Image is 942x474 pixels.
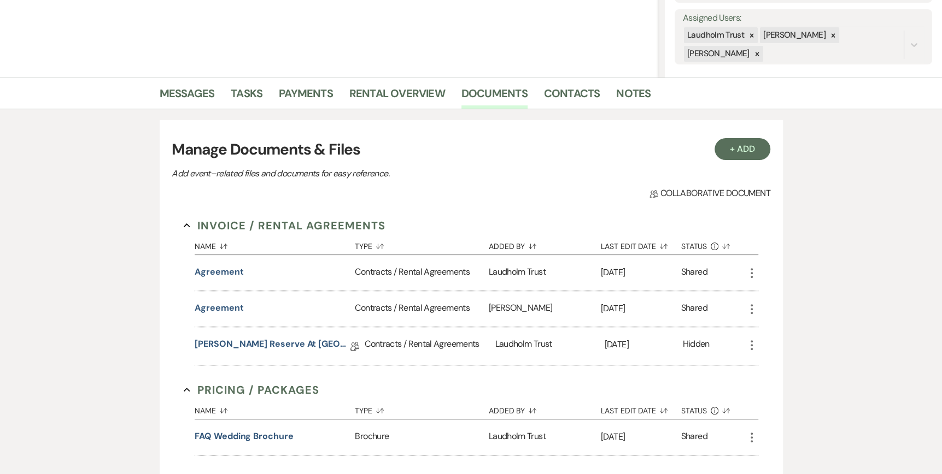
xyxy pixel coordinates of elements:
div: Laudholm Trust [684,27,746,43]
button: agreement [195,265,243,279]
div: Laudholm Trust [495,327,604,365]
h3: Manage Documents & Files [172,138,770,161]
p: [DATE] [605,337,683,352]
div: [PERSON_NAME] [684,46,751,62]
label: Assigned Users: [683,10,924,26]
div: [PERSON_NAME] [489,291,601,327]
button: Last Edit Date [601,398,681,419]
a: Notes [616,85,651,109]
a: [PERSON_NAME] Reserve at [GEOGRAPHIC_DATA] 2024 Facility Rental Agreement v.[DATE] [195,337,350,354]
div: Laudholm Trust [489,419,601,455]
div: Brochure [355,419,488,455]
p: [DATE] [601,430,681,444]
a: Payments [279,85,333,109]
div: [PERSON_NAME] [760,27,827,43]
a: Contacts [544,85,600,109]
button: Name [195,234,355,254]
button: Added By [489,398,601,419]
div: Hidden [682,337,709,354]
a: Tasks [231,85,262,109]
button: Name [195,398,355,419]
a: Messages [160,85,215,109]
a: Documents [461,85,528,109]
button: Status [681,398,745,419]
div: Laudholm Trust [489,255,601,291]
span: Status [681,242,707,250]
p: Add event–related files and documents for easy reference. [172,167,554,181]
div: Shared [681,301,707,316]
div: Shared [681,430,707,445]
button: Invoice / Rental Agreements [184,217,385,234]
div: Shared [681,265,707,280]
button: agreement [195,301,243,315]
button: Last Edit Date [601,234,681,254]
button: + Add [715,138,770,160]
div: Contracts / Rental Agreements [355,255,488,291]
button: Type [355,234,488,254]
p: [DATE] [601,301,681,316]
button: Status [681,234,745,254]
button: Added By [489,234,601,254]
p: [DATE] [601,265,681,280]
button: FAQ Wedding Brochure [195,430,293,443]
a: Rental Overview [349,85,445,109]
button: Type [355,398,488,419]
div: Contracts / Rental Agreements [355,291,488,327]
button: Pricing / Packages [184,382,319,398]
div: Contracts / Rental Agreements [365,327,495,365]
span: Status [681,407,707,414]
span: Collaborative document [650,187,770,200]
